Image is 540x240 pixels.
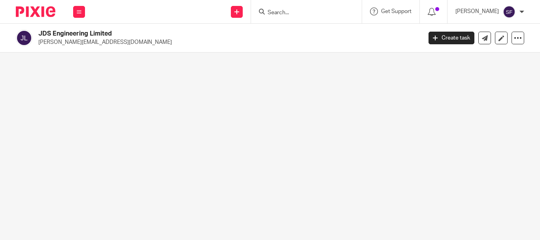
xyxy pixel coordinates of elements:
img: svg%3E [503,6,515,18]
span: Get Support [381,9,412,14]
h2: JDS Engineering Limited [38,30,341,38]
p: [PERSON_NAME] [455,8,499,15]
img: svg%3E [16,30,32,46]
img: Pixie [16,6,55,17]
p: [PERSON_NAME][EMAIL_ADDRESS][DOMAIN_NAME] [38,38,417,46]
a: Create task [429,32,474,44]
input: Search [267,9,338,17]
